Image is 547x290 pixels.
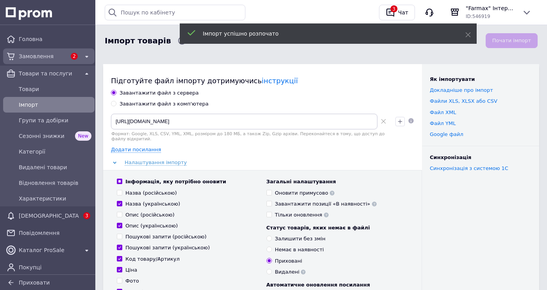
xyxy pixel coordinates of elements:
a: Докладніше про імпорт [430,87,493,93]
a: Файл YML [430,120,456,126]
div: Опис (українською) [125,222,178,229]
div: Завантажити файл з комп'ютера [120,100,209,107]
span: Характеристики [19,195,91,202]
span: Додати посилання [111,147,161,153]
div: Приховані [275,258,302,265]
div: Підготуйте файл імпорту дотримуючись [111,76,414,86]
span: Товари [19,85,91,93]
span: Приховати [19,279,50,286]
span: Імпорт [19,101,91,109]
div: Оновити примусово [275,190,335,197]
span: 3 [83,212,90,219]
span: Замовлення [19,52,66,60]
span: New [75,131,91,141]
div: Немає в наявності [275,246,324,253]
span: Категорії [19,148,91,156]
div: Код товару/Артикул [125,256,180,263]
div: Автоматичне оновлення посилання [266,281,408,288]
span: [DEMOGRAPHIC_DATA] [19,212,79,220]
span: Головна [19,35,91,43]
span: Налаштування імпорту [125,159,187,166]
button: 3Чат [379,5,415,20]
div: Видалені [275,269,306,276]
div: Загальні налаштування [266,178,408,185]
div: Завантажити позиції «В наявності» [275,200,377,208]
div: Інформація, яку потрібно оновити [125,178,226,185]
div: Назва (українською) [125,200,180,208]
span: 2 [71,53,78,60]
a: Файли ХLS, XLSX або CSV [430,98,497,104]
div: Залишити без змін [275,235,325,242]
div: Як імпортувати [430,76,531,83]
input: Пошук по кабінету [105,5,245,20]
span: Імпорт товарів [105,35,171,47]
input: Вкажіть посилання [111,114,377,129]
span: ID: 546919 [466,14,490,19]
div: Статус товарів, яких немає в файлі [266,224,408,231]
span: Сезонні знижки [19,132,72,140]
div: Пошукові запити (російською) [125,233,207,240]
a: Google файл [430,131,463,137]
span: Відновлення товарів [19,179,91,187]
div: Завантажити файл з сервера [120,90,199,97]
span: Видалені товари [19,163,91,171]
div: Ціна [125,267,137,274]
div: Назва (російською) [125,190,177,197]
span: Товари та послуги [19,70,79,77]
span: Каталог ProSale [19,246,79,254]
div: Фото [125,277,139,285]
div: Опис (російською) [125,211,175,218]
span: Групи та добірки [19,116,91,124]
a: інструкції [262,77,298,85]
span: Покупці [19,263,91,271]
span: Повідомлення [19,229,91,237]
span: "Farmax" Інтернет-магазин комп'ютерної та побутової техніки [466,4,516,12]
a: Синхронізація з системою 1С [430,165,508,171]
div: Пошукові запити (українською) [125,244,210,251]
div: Тільки оновлення [275,211,329,218]
div: Імпорт успішно розпочато [203,30,446,38]
div: Формат: Google, XLS, CSV, YML, XML, розміром до 180 МБ, а також Zip, Gzip архіви. Переконайтеся в... [111,131,389,141]
a: Файл XML [430,109,456,115]
div: Чат [397,7,410,18]
div: Синхронізація [430,154,531,161]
